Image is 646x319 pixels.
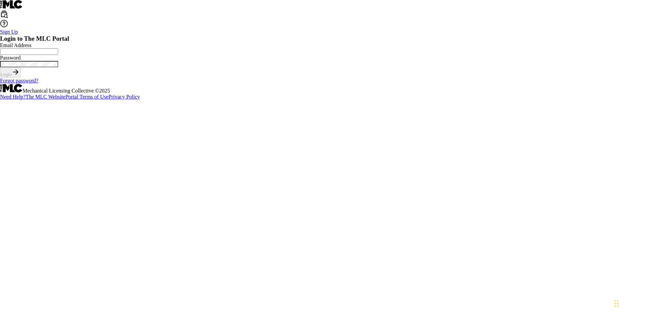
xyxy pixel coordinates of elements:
[612,287,646,319] iframe: Chat Widget
[65,94,108,100] a: Portal Terms of Use
[26,94,65,100] a: The MLC Website
[12,68,20,76] img: f7272a7cc735f4ea7f67.svg
[108,94,140,100] a: Privacy Policy
[23,88,110,94] span: Mechanical Licensing Collective © 2025
[614,293,618,314] div: Drag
